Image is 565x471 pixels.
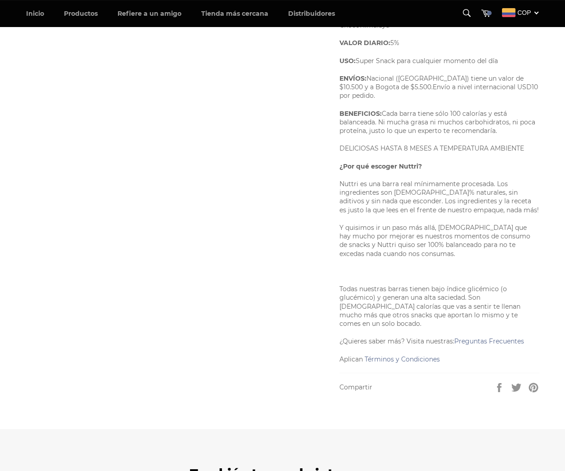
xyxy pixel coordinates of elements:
[17,0,53,27] a: Inicio
[339,110,382,118] strong: BENEFICIOS:
[454,337,524,345] a: Preguntas Frecuentes
[339,74,524,91] span: Nacional ([GEOGRAPHIC_DATA]) tiene un valor de $10.500 y a Bogota de $5.500.
[279,0,344,27] a: Distribuidores
[339,180,539,214] span: Nuttri es una barra real mínimamente procesada. Los ingredientes son [DEMOGRAPHIC_DATA]% naturale...
[339,355,539,364] p: Aplican
[55,0,107,27] a: Productos
[192,0,277,27] a: Tienda más cercana
[339,383,372,391] span: Compartir
[339,57,498,65] span: Super Snack para cualquier momento del día
[339,57,356,65] strong: USO:
[339,39,399,47] span: 5%
[339,144,524,152] span: DELICIOSAS HASTA 8 MESES A TEMPERATURA AMBIENTE
[365,355,440,363] a: Términos y Condiciones
[339,285,539,328] p: Todas nuestras barras tienen bajo índice glicémico (o glucémico) y generan una alta saciedad. Son...
[339,39,390,47] strong: VALOR DIARIO:
[339,162,422,170] strong: ¿Por qué escoger Nuttri?
[339,83,538,100] span: Envío a nivel internacional USD10 por pedido.
[339,110,535,135] span: Cada barra tiene sólo 100 calorías y está balanceada. Ni mucha grasa ni muchos carbohidratos, ni ...
[339,74,366,82] strong: ENVÍOS:
[339,224,530,258] span: Y quisimos ir un paso más allá, [DEMOGRAPHIC_DATA] que hay mucho por mejorar es nuestros momentos...
[108,0,190,27] a: Refiere a un amigo
[339,337,454,345] span: ¿Quieres saber más? Visita nuestras:
[517,9,531,16] span: COP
